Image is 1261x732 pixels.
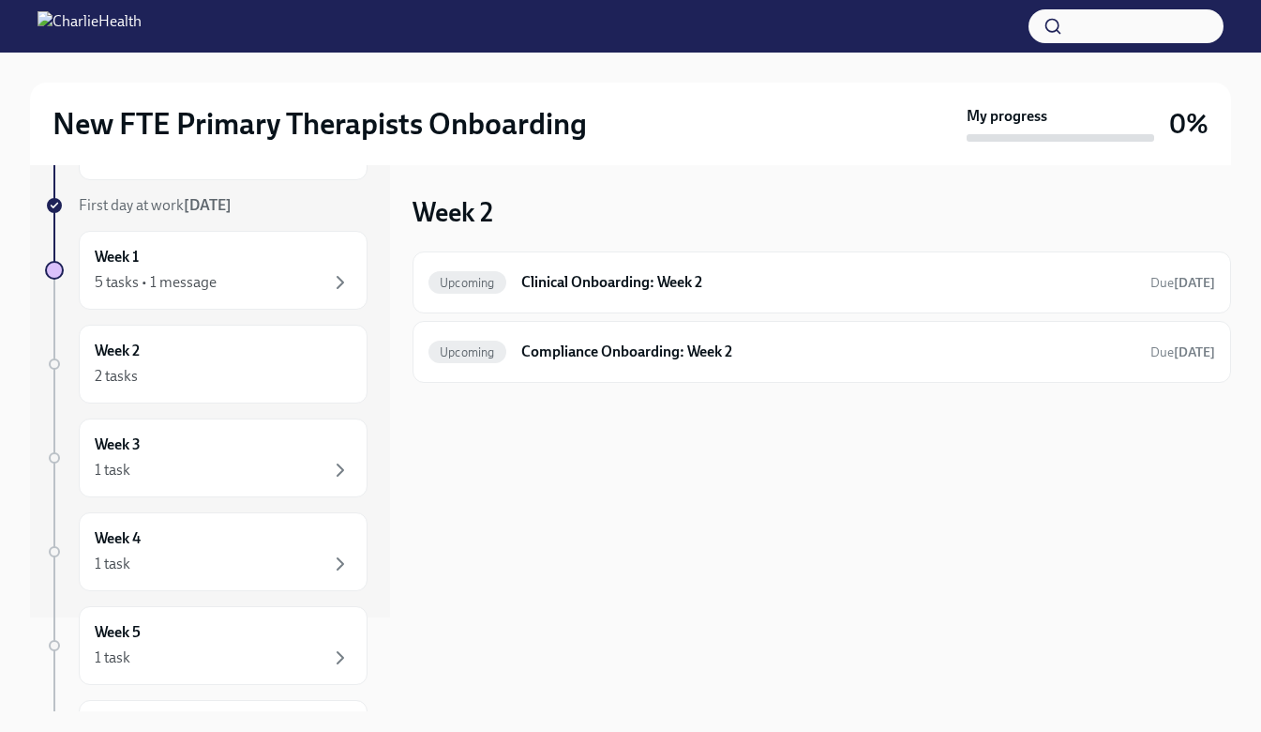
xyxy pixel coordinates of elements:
[521,342,1135,362] h6: Compliance Onboarding: Week 2
[95,460,130,480] div: 1 task
[967,106,1047,127] strong: My progress
[95,435,141,455] h6: Week 3
[1150,274,1215,292] span: September 27th, 2025 10:00
[45,419,368,497] a: Week 31 task
[95,247,139,267] h6: Week 1
[428,345,506,359] span: Upcoming
[95,622,141,643] h6: Week 5
[38,11,142,41] img: CharlieHealth
[95,272,217,293] div: 5 tasks • 1 message
[95,554,130,574] div: 1 task
[79,196,232,214] span: First day at work
[1169,107,1208,141] h3: 0%
[45,512,368,591] a: Week 41 task
[1174,344,1215,360] strong: [DATE]
[45,195,368,216] a: First day at work[DATE]
[45,325,368,404] a: Week 22 tasks
[428,337,1215,367] a: UpcomingCompliance Onboarding: Week 2Due[DATE]
[413,195,493,229] h3: Week 2
[1174,275,1215,291] strong: [DATE]
[95,528,141,549] h6: Week 4
[1150,275,1215,291] span: Due
[95,366,138,387] div: 2 tasks
[428,267,1215,297] a: UpcomingClinical Onboarding: Week 2Due[DATE]
[45,606,368,685] a: Week 51 task
[521,272,1135,293] h6: Clinical Onboarding: Week 2
[1150,344,1215,360] span: Due
[428,276,506,290] span: Upcoming
[95,648,130,668] div: 1 task
[1150,343,1215,361] span: September 27th, 2025 10:00
[184,196,232,214] strong: [DATE]
[45,231,368,310] a: Week 15 tasks • 1 message
[53,105,587,143] h2: New FTE Primary Therapists Onboarding
[95,341,140,361] h6: Week 2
